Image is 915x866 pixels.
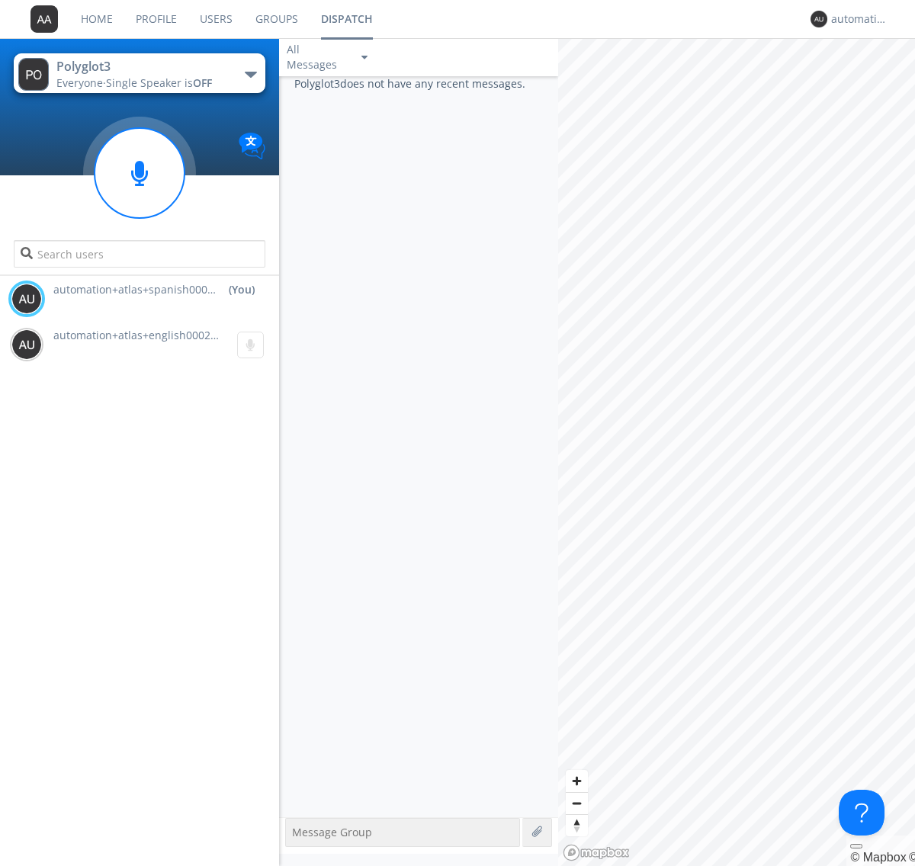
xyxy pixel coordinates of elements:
button: Toggle attribution [850,844,862,848]
a: Mapbox [850,851,906,864]
iframe: Toggle Customer Support [839,790,884,836]
div: Everyone · [56,75,228,91]
span: automation+atlas+english0002+org2 [53,328,239,342]
div: (You) [229,282,255,297]
button: Zoom in [566,770,588,792]
div: Polyglot3 [56,58,228,75]
span: Single Speaker is [106,75,212,90]
button: Reset bearing to north [566,814,588,836]
span: automation+atlas+spanish0002+org2 [53,282,221,297]
img: 373638.png [18,58,49,91]
a: Mapbox logo [563,844,630,861]
button: Zoom out [566,792,588,814]
span: Zoom out [566,793,588,814]
span: Reset bearing to north [566,815,588,836]
div: Polyglot3 does not have any recent messages. [279,76,558,817]
span: OFF [193,75,212,90]
img: 373638.png [11,329,42,360]
div: automation+atlas+spanish0002+org2 [831,11,888,27]
input: Search users [14,240,265,268]
img: caret-down-sm.svg [361,56,368,59]
button: Polyglot3Everyone·Single Speaker isOFF [14,53,265,93]
img: 373638.png [30,5,58,33]
img: Translation enabled [239,133,265,159]
img: 373638.png [11,284,42,314]
img: 373638.png [811,11,827,27]
div: All Messages [287,42,348,72]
